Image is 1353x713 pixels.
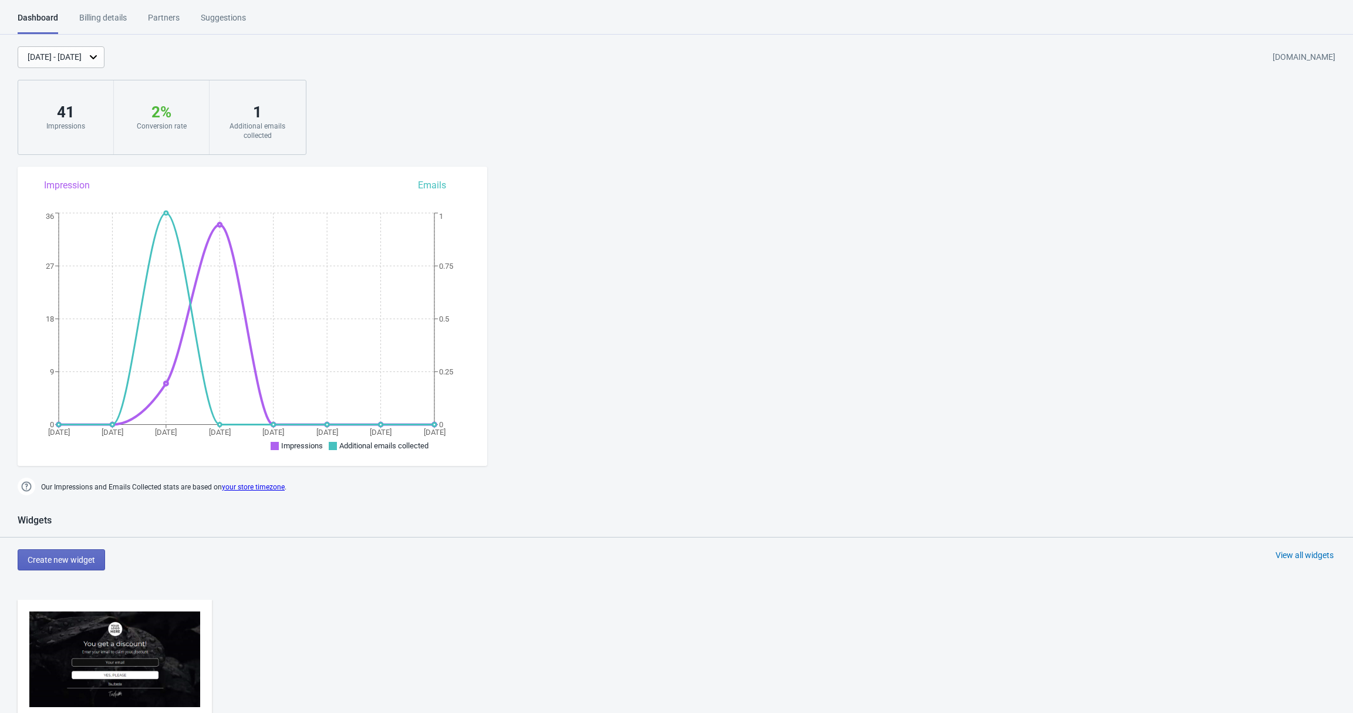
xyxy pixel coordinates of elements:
tspan: [DATE] [48,428,70,437]
tspan: 0.75 [439,262,453,271]
tspan: 1 [439,212,443,221]
tspan: [DATE] [155,428,177,437]
tspan: [DATE] [209,428,231,437]
div: Partners [148,12,180,32]
div: Dashboard [18,12,58,34]
tspan: [DATE] [262,428,284,437]
tspan: 27 [46,262,54,271]
div: 1 [221,103,293,121]
span: Impressions [281,441,323,450]
span: Create new widget [28,555,95,565]
span: Additional emails collected [339,441,428,450]
div: View all widgets [1276,549,1334,561]
div: Impressions [30,121,102,131]
div: 41 [30,103,102,121]
tspan: 9 [50,367,54,376]
button: Create new widget [18,549,105,570]
div: Billing details [79,12,127,32]
div: 2 % [126,103,197,121]
tspan: [DATE] [370,428,392,437]
div: [DOMAIN_NAME] [1273,47,1335,68]
img: full_screen_popup.jpg [29,611,200,707]
tspan: 0 [50,420,54,429]
div: Suggestions [201,12,246,32]
tspan: 0.25 [439,367,453,376]
div: Additional emails collected [221,121,293,140]
div: [DATE] - [DATE] [28,51,82,63]
a: your store timezone [222,483,285,491]
tspan: [DATE] [424,428,446,437]
tspan: 18 [46,315,54,323]
tspan: 0.5 [439,315,449,323]
tspan: [DATE] [316,428,338,437]
img: help.png [18,478,35,495]
tspan: 0 [439,420,443,429]
tspan: 36 [46,212,54,221]
span: Our Impressions and Emails Collected stats are based on . [41,478,286,497]
div: Conversion rate [126,121,197,131]
tspan: [DATE] [102,428,123,437]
